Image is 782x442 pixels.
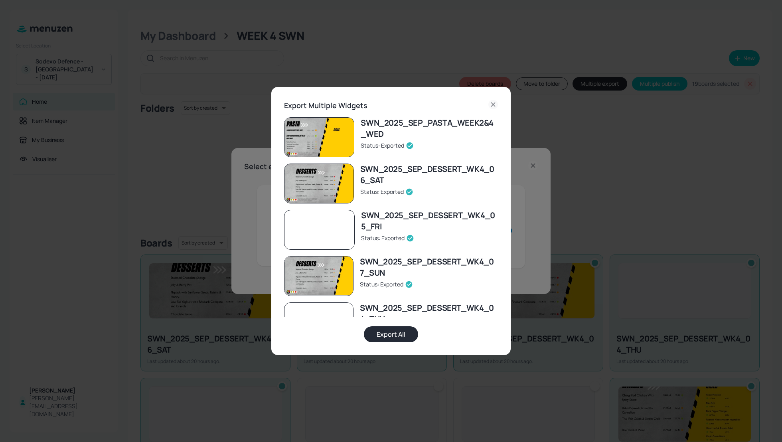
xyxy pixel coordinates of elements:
[360,187,498,196] div: Status: Exported
[284,257,353,295] img: SWN_2025_SEP_DESSERT_WK4_07_SUN
[360,280,498,288] div: Status: Exported
[361,234,498,242] div: Status: Exported
[360,164,498,186] div: SWN_2025_SEP_DESSERT_WK4_06_SAT
[361,117,498,140] div: SWN_2025_SEP_PASTA_WEEK2&4_WED
[360,256,498,278] div: SWN_2025_SEP_DESSERT_WK4_07_SUN
[361,210,498,232] div: SWN_2025_SEP_DESSERT_WK4_05_FRI
[364,326,418,342] button: Export All
[284,100,367,111] h6: Export Multiple Widgets
[284,118,354,157] img: SWN_2025_SEP_PASTA_WEEK2&4_WED
[284,164,353,203] img: SWN_2025_SEP_DESSERT_WK4_06_SAT
[361,141,498,150] div: Status: Exported
[360,302,498,325] div: SWN_2025_SEP_DESSERT_WK4_04_THU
